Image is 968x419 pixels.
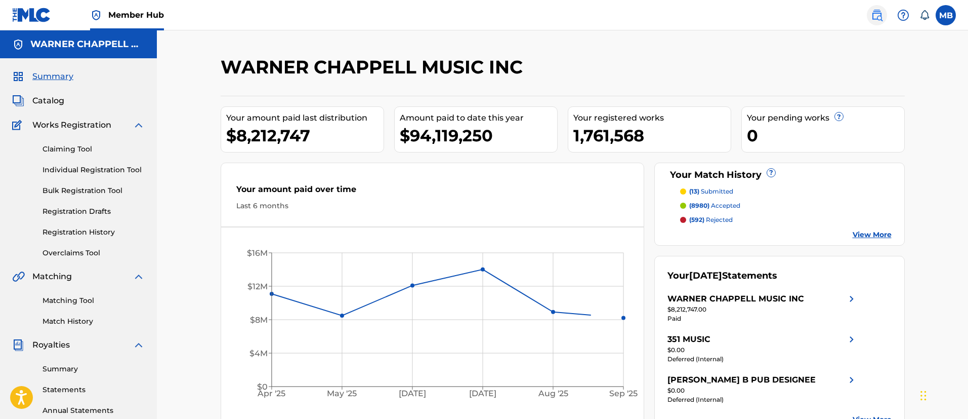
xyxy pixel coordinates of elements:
[236,183,629,201] div: Your amount paid over time
[897,9,909,21] img: help
[43,316,145,327] a: Match History
[919,10,930,20] div: Notifications
[43,227,145,238] a: Registration History
[667,374,858,404] a: [PERSON_NAME] B PUB DESIGNEEright chevron icon$0.00Deferred (Internal)
[43,144,145,155] a: Claiming Tool
[12,70,24,83] img: Summary
[12,119,25,131] img: Works Registration
[32,95,64,107] span: Catalog
[30,39,145,50] h5: WARNER CHAPPELL MUSIC INC
[247,248,268,258] tspan: $16M
[221,56,528,79] h2: WARNER CHAPPELL MUSIC INC
[667,386,858,395] div: $0.00
[32,339,70,351] span: Royalties
[247,282,268,291] tspan: $12M
[43,295,145,306] a: Matching Tool
[667,374,816,386] div: [PERSON_NAME] B PUB DESIGNEE
[667,293,858,323] a: WARNER CHAPPELL MUSIC INCright chevron icon$8,212,747.00Paid
[689,270,722,281] span: [DATE]
[867,5,887,25] a: Public Search
[257,389,285,399] tspan: Apr '25
[236,201,629,211] div: Last 6 months
[43,185,145,196] a: Bulk Registration Tool
[667,333,710,346] div: 351 MUSIC
[12,70,73,83] a: SummarySummary
[667,346,858,355] div: $0.00
[747,124,904,147] div: 0
[43,165,145,175] a: Individual Registration Tool
[689,187,699,195] span: (13)
[667,305,858,314] div: $8,212,747.00
[667,314,858,323] div: Paid
[667,333,858,364] a: 351 MUSICright chevron icon$0.00Deferred (Internal)
[689,187,733,196] p: submitted
[226,124,384,147] div: $8,212,747
[835,112,843,121] span: ?
[920,380,927,411] div: Drag
[43,248,145,258] a: Overclaims Tool
[917,370,968,419] iframe: Chat Widget
[469,389,496,399] tspan: [DATE]
[689,202,709,209] span: (8980)
[667,395,858,404] div: Deferred (Internal)
[893,5,913,25] div: Help
[680,201,892,210] a: (8980) accepted
[399,389,426,399] tspan: [DATE]
[43,405,145,416] a: Annual Statements
[12,95,24,107] img: Catalog
[226,112,384,124] div: Your amount paid last distribution
[871,9,883,21] img: search
[667,293,804,305] div: WARNER CHAPPELL MUSIC INC
[846,374,858,386] img: right chevron icon
[32,70,73,83] span: Summary
[108,9,164,21] span: Member Hub
[767,169,775,177] span: ?
[680,187,892,196] a: (13) submitted
[667,355,858,364] div: Deferred (Internal)
[573,112,731,124] div: Your registered works
[667,269,777,283] div: Your Statements
[32,119,111,131] span: Works Registration
[689,215,733,224] p: rejected
[257,382,268,392] tspan: $0
[609,389,638,399] tspan: Sep '25
[12,8,51,22] img: MLC Logo
[327,389,357,399] tspan: May '25
[853,230,892,240] a: View More
[689,216,704,223] span: (592)
[400,124,557,147] div: $94,119,250
[133,271,145,283] img: expand
[43,364,145,374] a: Summary
[250,315,268,325] tspan: $8M
[12,271,25,283] img: Matching
[680,215,892,224] a: (592) rejected
[12,39,24,51] img: Accounts
[689,201,740,210] p: accepted
[12,95,64,107] a: CatalogCatalog
[249,349,268,358] tspan: $4M
[936,5,956,25] div: User Menu
[846,293,858,305] img: right chevron icon
[133,339,145,351] img: expand
[133,119,145,131] img: expand
[846,333,858,346] img: right chevron icon
[400,112,557,124] div: Amount paid to date this year
[43,385,145,395] a: Statements
[573,124,731,147] div: 1,761,568
[538,389,568,399] tspan: Aug '25
[32,271,72,283] span: Matching
[43,206,145,217] a: Registration Drafts
[90,9,102,21] img: Top Rightsholder
[12,339,24,351] img: Royalties
[667,168,892,182] div: Your Match History
[747,112,904,124] div: Your pending works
